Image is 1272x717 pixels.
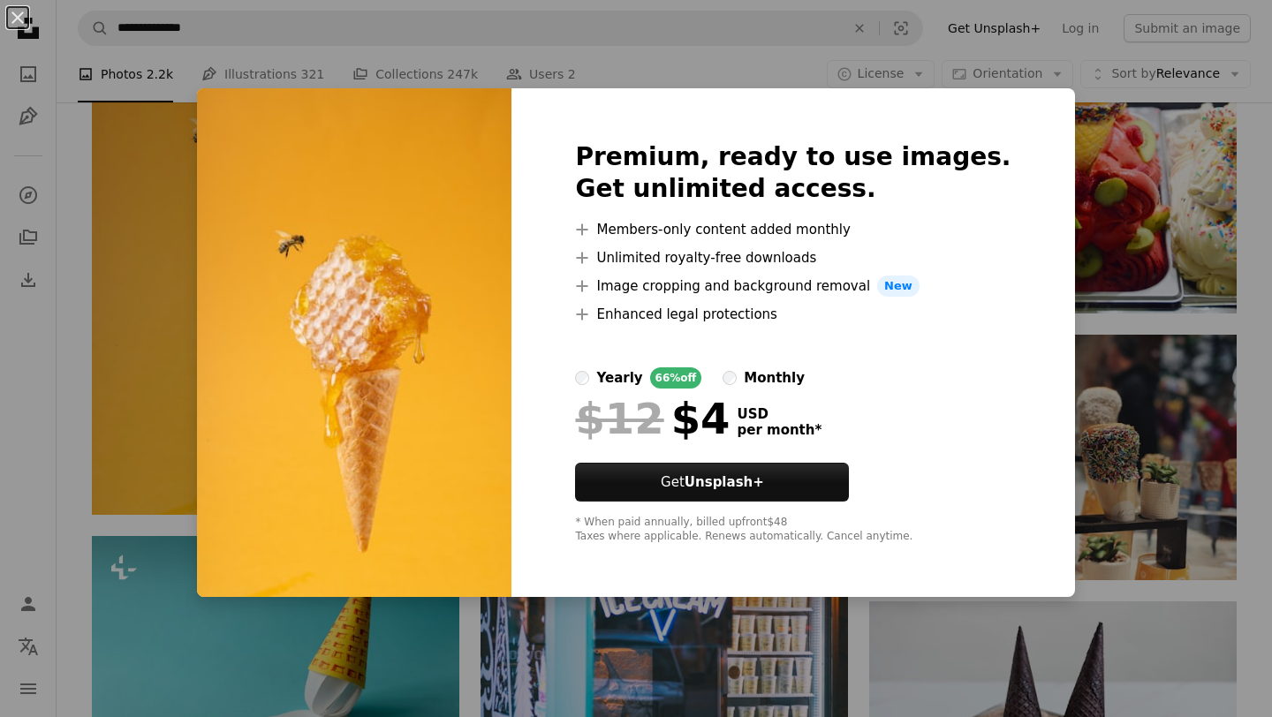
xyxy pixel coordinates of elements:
input: monthly [723,371,737,385]
div: 66% off [650,367,702,389]
div: $4 [575,396,730,442]
strong: Unsplash+ [685,474,764,490]
li: Members-only content added monthly [575,219,1011,240]
img: premium_photo-1691095182210-a1b3c46a31d6 [197,88,511,597]
div: yearly [596,367,642,389]
span: $12 [575,396,663,442]
span: USD [737,406,821,422]
li: Enhanced legal protections [575,304,1011,325]
div: monthly [744,367,805,389]
input: yearly66%off [575,371,589,385]
h2: Premium, ready to use images. Get unlimited access. [575,141,1011,205]
span: New [877,275,920,297]
li: Unlimited royalty-free downloads [575,247,1011,268]
span: per month * [737,422,821,438]
li: Image cropping and background removal [575,275,1011,297]
div: * When paid annually, billed upfront $48 Taxes where applicable. Renews automatically. Cancel any... [575,516,1011,544]
button: GetUnsplash+ [575,463,849,502]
